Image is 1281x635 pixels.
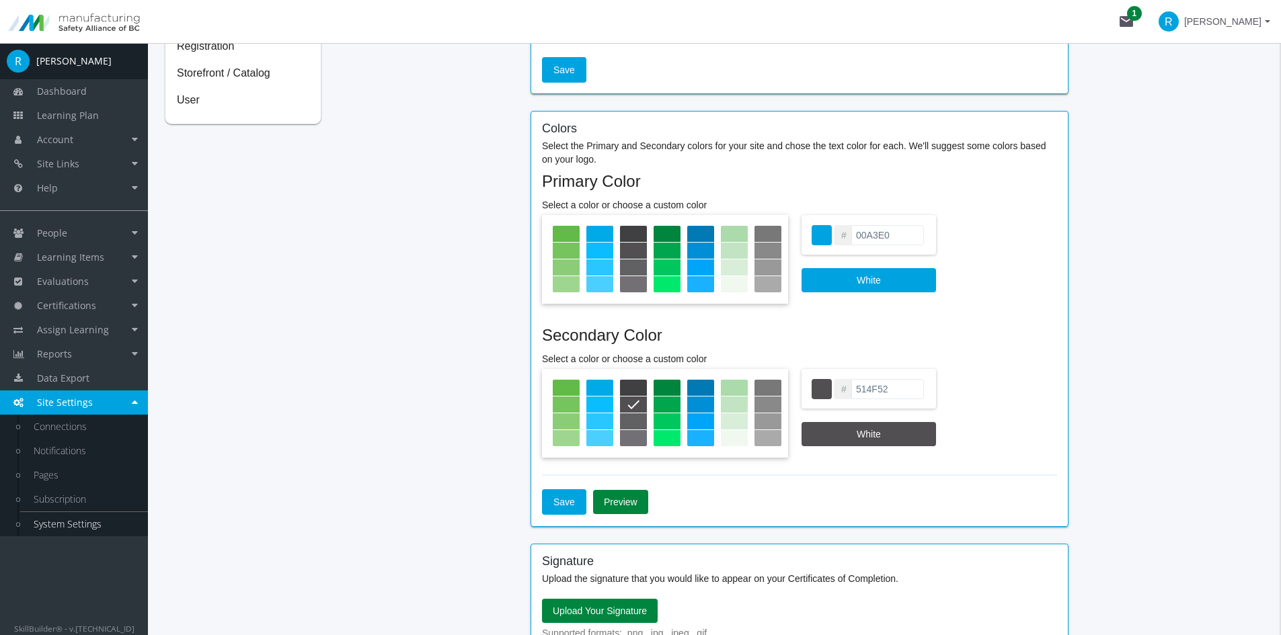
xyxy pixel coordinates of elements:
mat-icon: mail [1118,13,1134,30]
span: Evaluations [37,275,89,288]
div: #8bcd77 [553,413,580,429]
span: User [166,87,310,114]
div: #403f41 [620,226,647,242]
div: #514f52 [620,396,647,413]
div: #00a5f7 [687,413,714,429]
button: Upload Your Signature [542,599,658,623]
div: #4bcfff [586,276,613,292]
div: #2ac6ff [586,413,613,429]
div: #99999a [754,413,781,429]
span: Reports [37,347,72,360]
div: #1ab2ff [687,430,714,446]
div: #514f52 [620,243,647,259]
div: #8bcd77 [553,259,580,276]
div: #4bcfff [586,430,613,446]
a: Pages [20,463,148,487]
div: #0079b5 [687,380,714,396]
span: Learning Plan [37,109,99,122]
mat-label: Select a color or choose a custom color [542,353,707,364]
div: #76c45e [553,243,580,259]
div: #00c75d [654,259,681,276]
div: #008fd6 [687,396,714,413]
div: #89898a [754,396,781,413]
div: #09bdff [586,396,613,413]
div: #9fd68f [553,430,580,446]
span: R [1159,11,1179,32]
p: Select the Primary and Secondary colors for your site and chose the text color for each. We'll su... [542,139,1057,166]
div: #00a9e7 [586,226,613,242]
span: Learning Items [37,251,104,263]
mat-card-title: Primary Color [542,170,1057,193]
span: White [857,422,881,446]
div: #00e96d [654,430,681,446]
div: #616063 [620,413,647,429]
span: Certifications [37,299,96,312]
h4: Colors [542,122,1057,136]
button: Preview [593,490,648,514]
div: #00c75d [654,413,681,429]
div: #2ac6ff [586,259,613,276]
span: Assign Learning [37,323,109,336]
div: # [834,379,854,399]
span: Preview [604,490,637,514]
div: #c2e4c2 [721,396,748,413]
div: #727074 [620,276,647,292]
div: #00a5f7 [687,259,714,276]
div: #99999a [754,259,781,276]
span: People [37,226,67,239]
button: Save [542,57,586,83]
span: Storefront / Catalog [166,60,310,87]
div: #f0f8f0 [721,276,748,292]
div: #008fd6 [687,243,714,259]
a: System Settings [20,512,148,536]
div: #c2e4c2 [721,243,748,259]
mat-label: Select a color or choose a custom color [542,200,707,210]
div: #9fd68f [553,276,580,292]
div: [PERSON_NAME] [36,54,112,68]
div: # [834,225,854,245]
button: White [802,268,936,292]
span: Save [553,58,575,82]
div: #00a9e7 [586,380,613,396]
div: #787879 [754,226,781,242]
span: Site Links [37,157,79,170]
span: Dashboard [37,85,87,97]
mat-card-title: Secondary Color [542,324,1057,347]
div: #00853e [654,380,681,396]
div: #00853e [654,226,681,242]
div: #d9eed9 [721,413,748,429]
span: Data Export [37,372,89,384]
div: #616063 [620,259,647,276]
span: Upload Your Signature [553,599,647,623]
div: #61bb46 [553,226,580,242]
div: #aaaaab [754,430,781,446]
div: #403f41 [620,380,647,396]
div: #61bb46 [553,380,580,396]
div: #1ab2ff [687,276,714,292]
p: Upload the signature that you would like to appear on your Certificates of Completion. [542,572,1057,585]
span: Save [553,490,575,514]
div: #00e96d [654,276,681,292]
span: [PERSON_NAME] [1184,9,1261,34]
div: #787879 [754,380,781,396]
div: #89898a [754,243,781,259]
h4: Signature [542,555,1057,568]
small: SkillBuilder® - v.[TECHNICAL_ID] [14,623,134,634]
div: #09bdff [586,243,613,259]
span: White [857,268,881,292]
span: Registration [166,34,310,60]
div: #abdaab [721,380,748,396]
a: Connections [20,415,148,439]
div: #0079b5 [687,226,714,242]
a: Notifications [20,439,148,463]
span: Site Settings [37,396,93,409]
span: Help [37,181,58,194]
div: #00a64e [654,243,681,259]
div: #727074 [620,430,647,446]
div: #76c45e [553,396,580,413]
div: #00a64e [654,396,681,413]
div: #514f52 [812,379,832,399]
button: Save [542,489,586,515]
div: #aaaaab [754,276,781,292]
span: R [7,50,30,73]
